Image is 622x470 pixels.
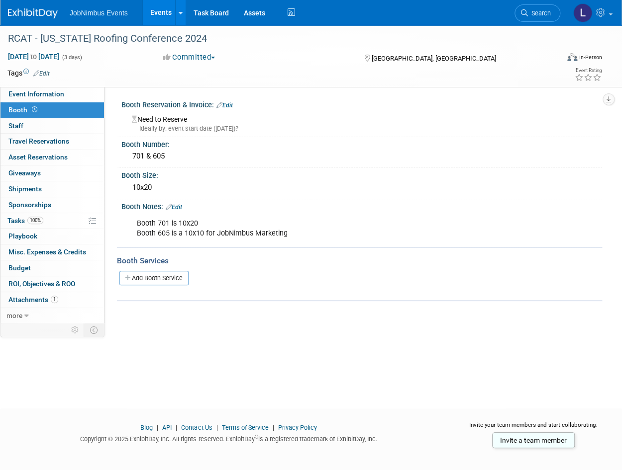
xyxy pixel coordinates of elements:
[0,165,104,181] a: Giveaways
[181,424,212,431] a: Contact Us
[129,112,595,133] div: Need to Reserve
[8,201,51,209] span: Sponsorships
[254,434,258,440] sup: ®
[4,30,551,48] div: RCAT - [US_STATE] Roofing Conference 2024
[372,55,496,62] span: [GEOGRAPHIC_DATA], [GEOGRAPHIC_DATA]
[216,102,233,109] a: Edit
[121,168,602,180] div: Booth Size:
[166,204,182,211] a: Edit
[0,276,104,292] a: ROI, Objectives & ROO
[130,214,507,243] div: Booth 701 is 10x20 Booth 605 is a 10x10 for JobNimbus Marketing
[162,424,172,431] a: API
[7,68,50,78] td: Tags
[516,52,602,67] div: Event Format
[492,432,575,448] a: Invite a team member
[0,86,104,102] a: Event Information
[140,424,153,431] a: Blog
[121,97,602,110] div: Booth Reservation & Invoice:
[528,9,551,17] span: Search
[8,8,58,18] img: ExhibitDay
[8,90,64,98] span: Event Information
[27,217,43,224] span: 100%
[278,424,316,431] a: Privacy Policy
[0,244,104,260] a: Misc. Expenses & Credits
[7,217,43,225] span: Tasks
[221,424,268,431] a: Terms of Service
[8,169,41,177] span: Giveaways
[7,432,450,444] div: Copyright © 2025 ExhibitDay, Inc. All rights reserved. ExhibitDay is a registered trademark of Ex...
[0,308,104,323] a: more
[0,229,104,244] a: Playbook
[7,52,60,61] span: [DATE] [DATE]
[117,255,602,266] div: Booth Services
[8,296,58,304] span: Attachments
[0,292,104,308] a: Attachments1
[51,296,58,303] span: 1
[573,3,592,22] img: Laly Matos
[129,149,595,164] div: 701 & 605
[0,118,104,134] a: Staff
[567,53,577,61] img: Format-Inperson.png
[67,323,84,336] td: Personalize Event Tab Strip
[29,53,38,61] span: to
[0,150,104,165] a: Asset Reservations
[84,323,104,336] td: Toggle Event Tabs
[173,424,180,431] span: |
[121,137,602,150] div: Booth Number:
[465,421,602,436] div: Invite your team members and start collaborating:
[213,424,220,431] span: |
[0,134,104,149] a: Travel Reservations
[129,180,595,195] div: 10x20
[154,424,161,431] span: |
[8,106,39,114] span: Booth
[33,70,50,77] a: Edit
[121,199,602,212] div: Booth Notes:
[575,68,602,73] div: Event Rating
[515,4,560,22] a: Search
[160,52,219,63] button: Committed
[8,264,31,272] span: Budget
[70,9,128,17] span: JobNimbus Events
[0,213,104,229] a: Tasks100%
[0,197,104,213] a: Sponsorships
[61,54,82,61] span: (3 days)
[30,106,39,113] span: Booth not reserved yet
[0,102,104,118] a: Booth
[8,280,75,288] span: ROI, Objectives & ROO
[8,153,68,161] span: Asset Reservations
[579,54,602,61] div: In-Person
[8,122,23,130] span: Staff
[132,124,595,133] div: Ideally by: event start date ([DATE])?
[8,232,37,240] span: Playbook
[270,424,276,431] span: |
[119,271,189,285] a: Add Booth Service
[0,260,104,276] a: Budget
[8,137,69,145] span: Travel Reservations
[8,185,42,193] span: Shipments
[8,248,86,256] span: Misc. Expenses & Credits
[6,312,22,319] span: more
[0,181,104,197] a: Shipments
